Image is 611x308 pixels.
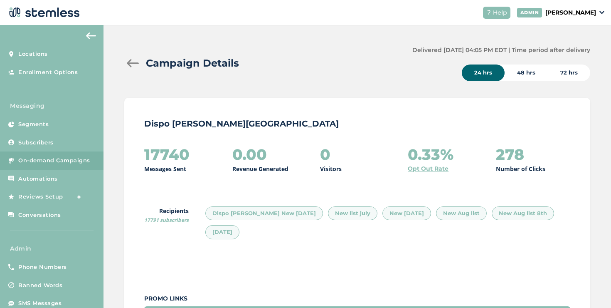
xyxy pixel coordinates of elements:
span: Segments [18,120,49,129]
iframe: Chat Widget [569,268,611,308]
p: Visitors [320,164,342,173]
h2: Campaign Details [146,56,239,71]
span: Conversations [18,211,61,219]
p: [PERSON_NAME] [545,8,596,17]
div: 72 hrs [548,65,590,81]
h2: 0.00 [232,146,267,163]
div: 48 hrs [505,65,548,81]
div: 24 hrs [462,65,505,81]
span: On-demand Campaigns [18,156,90,165]
img: icon_down-arrow-small-66adaf34.svg [599,11,604,14]
div: New list july [328,206,377,221]
label: Recipients [144,206,189,224]
div: ADMIN [517,8,542,17]
h2: 278 [496,146,524,163]
span: 17791 subscribers [144,216,189,224]
p: Number of Clicks [496,164,545,173]
span: Subscribers [18,139,54,147]
div: [DATE] [205,225,239,239]
span: Banned Words [18,281,62,290]
img: logo-dark-0685b13c.svg [7,4,80,21]
div: New Aug list 8th [492,206,554,221]
label: Delivered [DATE] 04:05 PM EDT | Time period after delivery [412,46,590,55]
div: New [DATE] [382,206,431,221]
h2: 17740 [144,146,190,163]
span: Locations [18,50,48,58]
h2: 0.33% [408,146,453,163]
div: New Aug list [436,206,487,221]
span: SMS Messages [18,299,62,308]
div: Dispo [PERSON_NAME] New [DATE] [205,206,323,221]
p: Dispo [PERSON_NAME][GEOGRAPHIC_DATA] [144,118,570,129]
label: Promo Links [144,294,570,303]
span: Enrollment Options [18,68,78,77]
a: Opt Out Rate [408,164,448,173]
span: Help [493,8,507,17]
span: Reviews Setup [18,193,63,201]
span: Phone Numbers [18,263,67,271]
span: Automations [18,175,58,183]
img: icon-help-white-03924b79.svg [486,10,491,15]
h2: 0 [320,146,330,163]
p: Revenue Generated [232,164,288,173]
img: icon-arrow-back-accent-c549486e.svg [86,32,96,39]
p: Messages Sent [144,164,186,173]
img: glitter-stars-b7820f95.gif [69,189,86,205]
